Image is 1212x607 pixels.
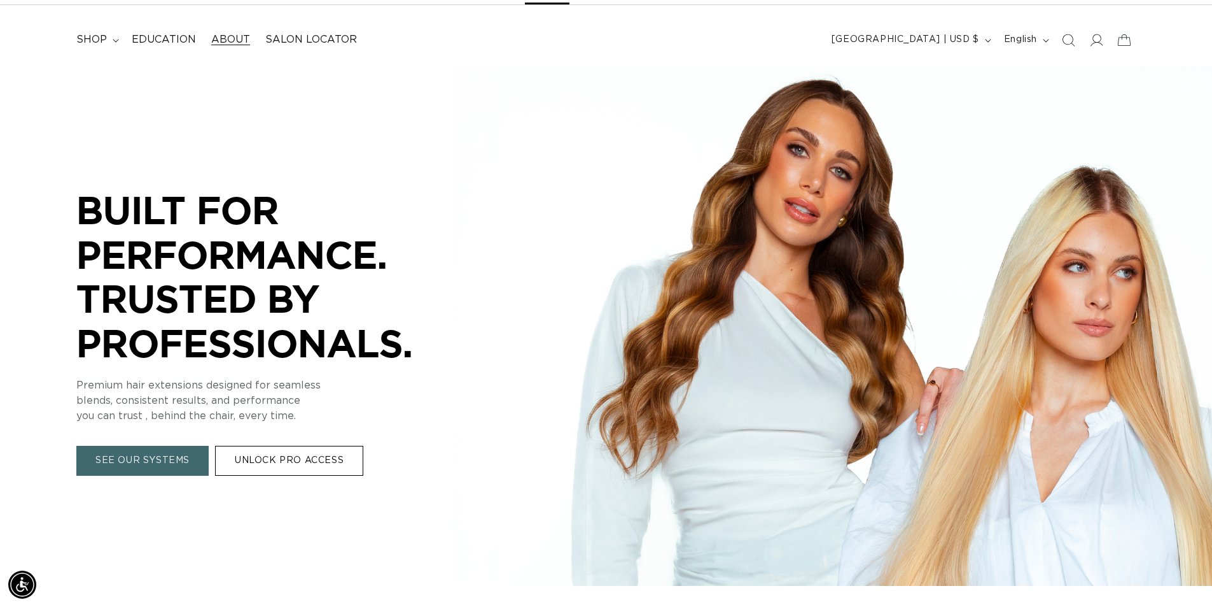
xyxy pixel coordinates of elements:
span: English [1004,33,1037,46]
button: [GEOGRAPHIC_DATA] | USD $ [824,28,996,52]
span: About [211,33,250,46]
p: blends, consistent results, and performance [76,394,458,409]
a: Salon Locator [258,25,365,54]
a: About [204,25,258,54]
summary: shop [69,25,124,54]
p: Premium hair extensions designed for seamless [76,378,458,394]
a: Education [124,25,204,54]
div: Accessibility Menu [8,571,36,599]
span: shop [76,33,107,46]
span: Salon Locator [265,33,357,46]
button: English [996,28,1054,52]
iframe: Chat Widget [1148,546,1212,607]
p: BUILT FOR PERFORMANCE. TRUSTED BY PROFESSIONALS. [76,188,458,365]
a: SEE OUR SYSTEMS [76,446,209,476]
a: UNLOCK PRO ACCESS [215,446,363,476]
summary: Search [1054,26,1082,54]
p: you can trust , behind the chair, every time. [76,409,458,424]
span: Education [132,33,196,46]
span: [GEOGRAPHIC_DATA] | USD $ [832,33,979,46]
